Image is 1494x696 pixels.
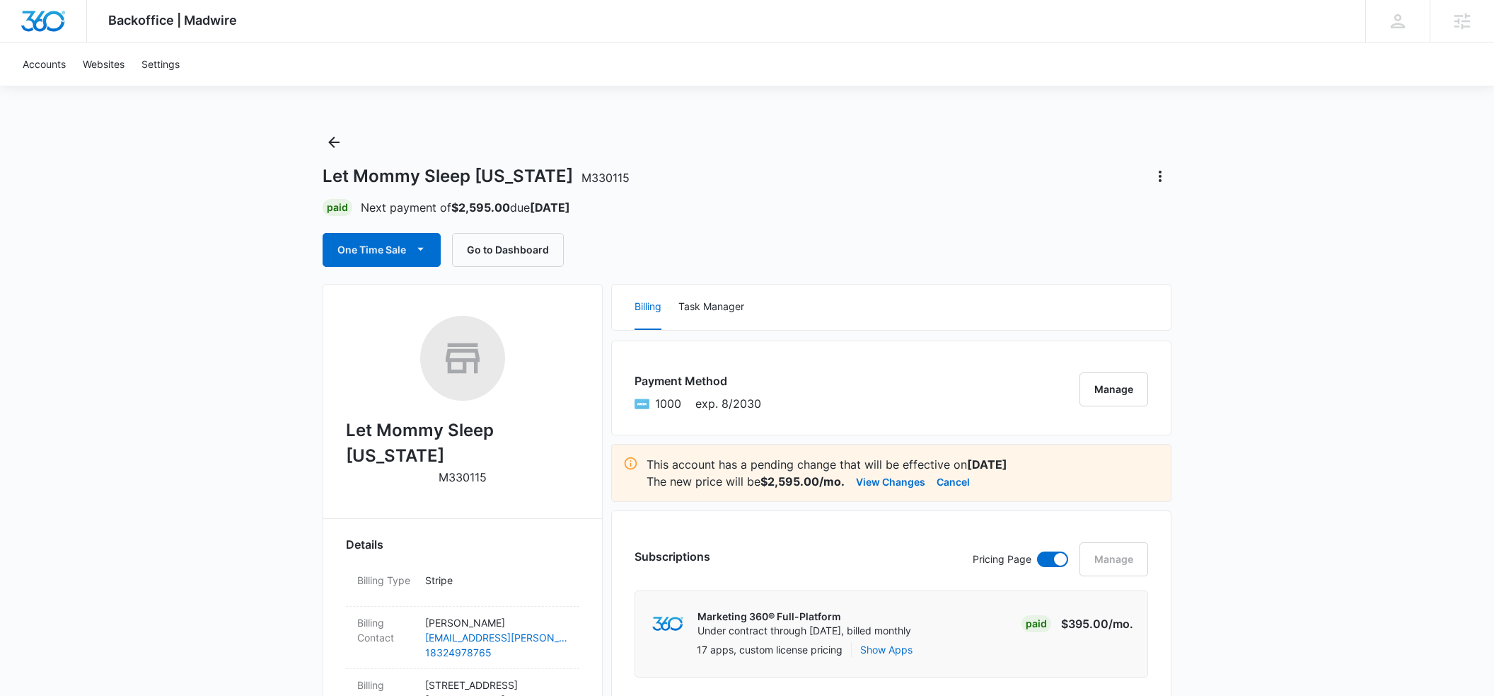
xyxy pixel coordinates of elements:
[937,473,970,490] button: Cancel
[697,642,842,657] p: 17 apps, custom license pricing
[425,615,568,630] p: [PERSON_NAME]
[452,233,564,267] button: Go to Dashboard
[425,630,568,645] a: [EMAIL_ADDRESS][PERSON_NAME][DOMAIN_NAME]
[973,552,1031,567] p: Pricing Page
[1108,617,1133,631] span: /mo.
[323,233,441,267] button: One Time Sale
[697,624,911,638] p: Under contract through [DATE], billed monthly
[1149,165,1171,188] button: Actions
[655,395,681,412] span: American Express ending with
[346,564,579,607] div: Billing TypeStripe
[323,199,352,216] div: Paid
[635,548,710,565] h3: Subscriptions
[357,573,414,588] dt: Billing Type
[357,615,414,645] dt: Billing Contact
[967,457,1007,472] strong: [DATE]
[678,285,744,330] button: Task Manager
[635,372,761,389] h3: Payment Method
[451,200,510,215] strong: $2,595.00
[856,473,925,490] button: View Changes
[346,418,579,469] h2: Let Mommy Sleep [US_STATE]
[425,645,568,660] a: 18324978765
[647,456,1159,473] p: This account has a pending change that will be effective on
[346,607,579,669] div: Billing Contact[PERSON_NAME][EMAIL_ADDRESS][PERSON_NAME][DOMAIN_NAME]18324978765
[439,469,487,486] p: M330115
[14,42,74,86] a: Accounts
[108,13,237,28] span: Backoffice | Madwire
[1061,615,1133,632] p: $395.00
[133,42,188,86] a: Settings
[346,536,383,553] span: Details
[425,573,568,588] p: Stripe
[323,131,345,154] button: Back
[652,617,683,632] img: marketing360Logo
[581,171,630,185] span: M330115
[647,473,845,490] p: The new price will be
[760,474,845,489] strong: $2,595.00/mo.
[697,610,911,624] p: Marketing 360® Full-Platform
[1079,372,1148,406] button: Manage
[361,199,570,216] p: Next payment of due
[635,285,661,330] button: Billing
[323,166,630,187] h1: Let Mommy Sleep [US_STATE]
[74,42,133,86] a: Websites
[530,200,570,215] strong: [DATE]
[860,642,913,657] button: Show Apps
[695,395,761,412] span: exp. 8/2030
[1021,615,1051,632] div: Paid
